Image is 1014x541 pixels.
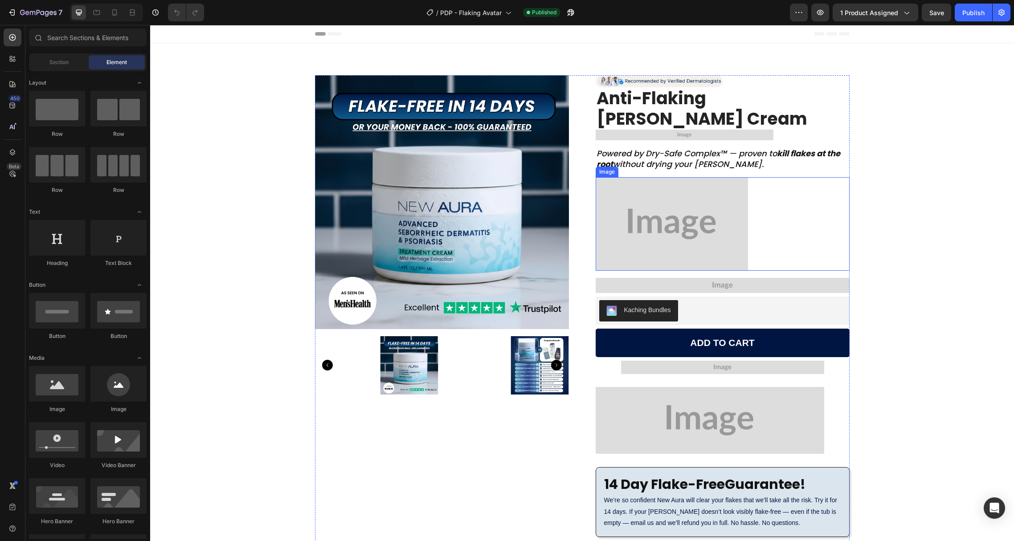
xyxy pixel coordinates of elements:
img: gempages_586072776922628803-1f48a27a-7cc8-46cb-82db-c30da08c9753.png [446,50,572,62]
img: 1500x100 [471,336,674,349]
p: 7 [58,7,62,18]
div: Hero Banner [29,517,85,525]
div: Undo/Redo [168,4,204,21]
div: Row [29,130,85,138]
div: Publish [962,8,985,17]
span: Button [29,281,45,289]
h2: Powered by Dry-Safe Complex™ — proven to without drying your [PERSON_NAME]. [446,122,699,145]
div: Image [447,143,466,151]
div: Image [29,405,85,413]
div: Text Block [90,259,147,267]
span: Toggle open [132,76,147,90]
span: Media [29,354,45,362]
h2: Anti-Flaking [PERSON_NAME] Cream [446,62,699,105]
button: Save [922,4,951,21]
button: ADD TO CART [446,304,699,332]
div: Hero Banner [90,517,147,525]
button: Kaching Bundles [449,275,528,297]
img: 1080x65 [446,253,699,268]
img: 1250x75 [446,105,623,115]
span: Section [49,58,69,66]
span: Text [29,208,40,216]
button: Carousel Back Arrow [172,335,183,346]
div: Kaching Bundles [474,281,521,290]
span: Save [929,9,944,16]
div: Video Banner [90,461,147,469]
button: 1 product assigned [833,4,918,21]
div: Row [29,186,85,194]
div: Image [90,405,147,413]
div: Video [29,461,85,469]
iframe: Design area [150,25,1014,541]
div: Open Intercom Messenger [984,497,1005,519]
span: PDP - Flaking Avatar [440,8,502,17]
strong: Guarantee! [575,450,655,469]
span: Toggle open [132,351,147,365]
span: Layout [29,79,46,87]
button: Publish [955,4,992,21]
div: Heading [29,259,85,267]
input: Search Sections & Elements [29,28,147,46]
img: KachingBundles.png [456,281,467,291]
div: Button [29,332,85,340]
span: 1 product assigned [840,8,898,17]
span: Published [532,8,556,16]
span: Toggle open [132,278,147,292]
div: Row [90,186,147,194]
div: Button [90,332,147,340]
div: ADD TO CART [540,311,604,325]
span: / [436,8,438,17]
div: 450 [8,95,21,102]
div: Row [90,130,147,138]
button: 7 [4,4,66,21]
p: We’re so confident New Aura will clear your flakes that we’ll take all the risk. Try it for 14 da... [454,470,691,504]
img: 815x500 [446,152,598,246]
span: Element [106,58,127,66]
span: Toggle open [132,205,147,219]
h2: 14 Day Flake-Free [453,450,692,469]
button: Carousel Next Arrow [401,335,412,346]
div: Beta [7,163,21,170]
img: 984x288 [446,362,674,429]
strong: kill flakes at the root [446,123,690,144]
